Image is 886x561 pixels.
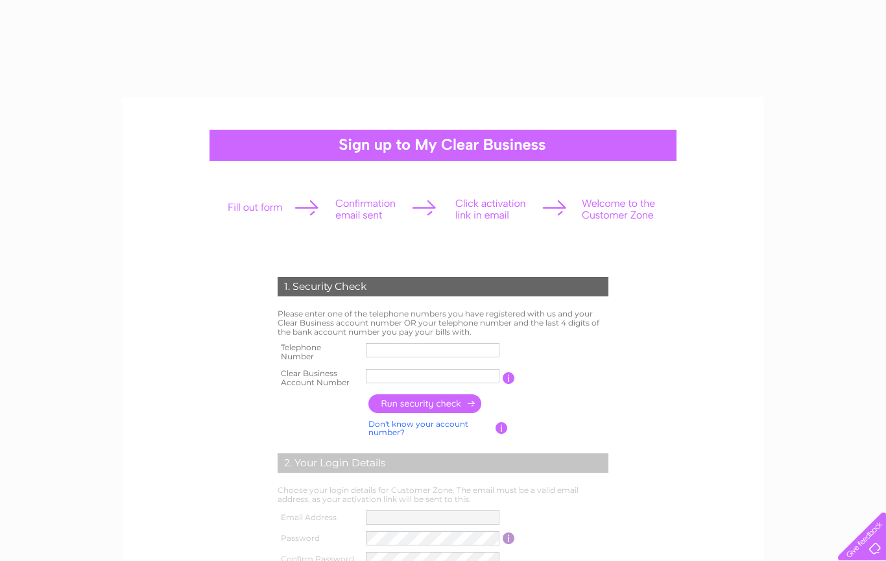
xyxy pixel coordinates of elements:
[503,372,515,384] input: Information
[278,277,608,296] div: 1. Security Check
[274,528,363,549] th: Password
[274,365,363,391] th: Clear Business Account Number
[503,532,515,544] input: Information
[278,453,608,473] div: 2. Your Login Details
[274,339,363,365] th: Telephone Number
[496,422,508,434] input: Information
[274,483,612,507] td: Choose your login details for Customer Zone. The email must be a valid email address, as your act...
[274,306,612,339] td: Please enter one of the telephone numbers you have registered with us and your Clear Business acc...
[368,419,468,438] a: Don't know your account number?
[274,507,363,528] th: Email Address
